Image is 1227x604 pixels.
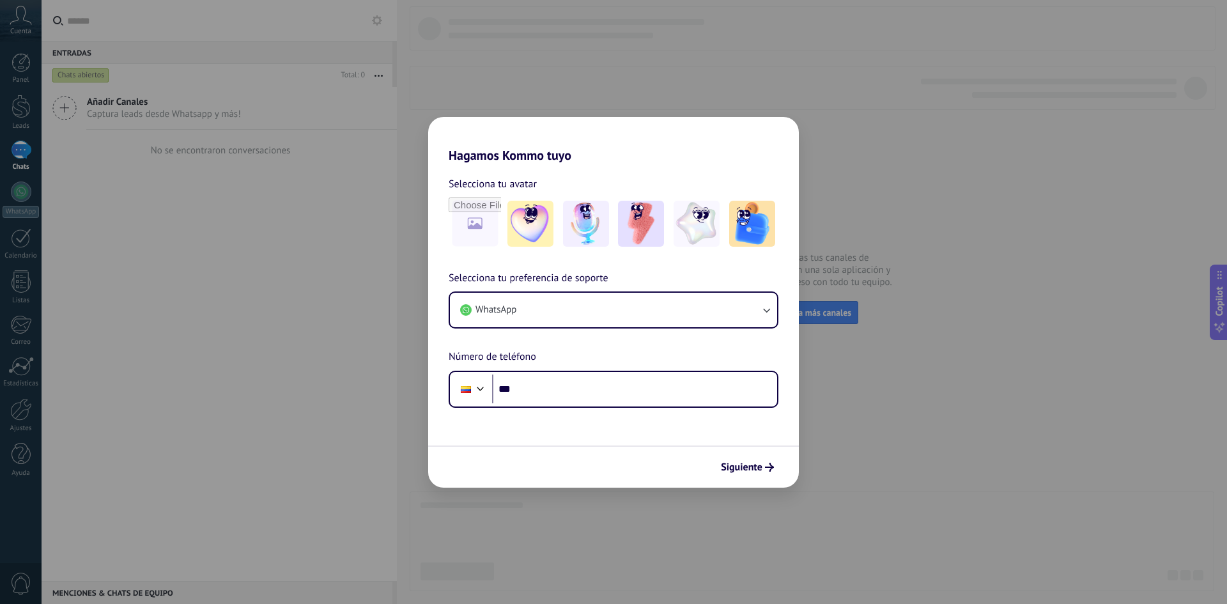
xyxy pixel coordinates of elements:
[507,201,553,247] img: -1.jpeg
[721,463,762,472] span: Siguiente
[729,201,775,247] img: -5.jpeg
[449,176,537,192] span: Selecciona tu avatar
[449,349,536,366] span: Número de teléfono
[454,376,478,403] div: Colombia: + 57
[618,201,664,247] img: -3.jpeg
[674,201,720,247] img: -4.jpeg
[475,304,516,316] span: WhatsApp
[450,293,777,327] button: WhatsApp
[449,270,608,287] span: Selecciona tu preferencia de soporte
[715,456,780,478] button: Siguiente
[563,201,609,247] img: -2.jpeg
[428,117,799,163] h2: Hagamos Kommo tuyo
